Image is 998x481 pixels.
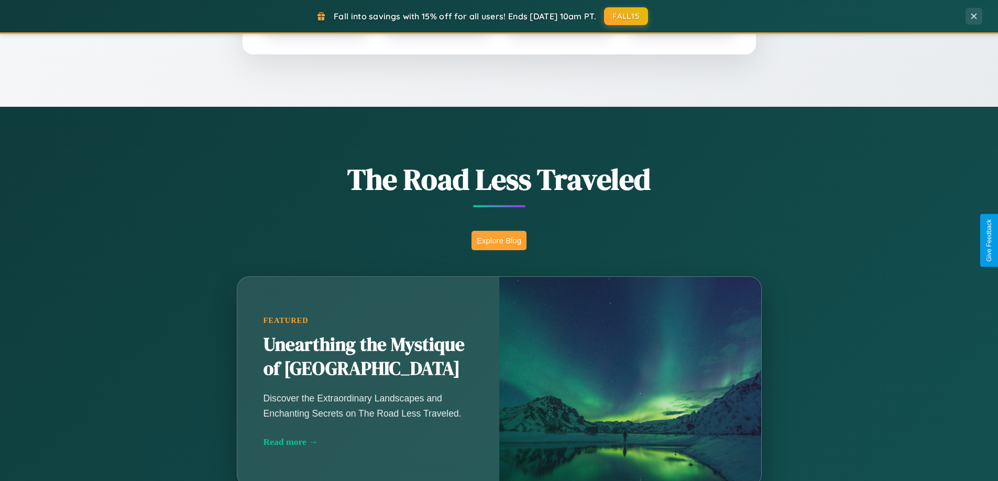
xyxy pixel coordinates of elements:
div: Give Feedback [985,219,993,262]
span: Fall into savings with 15% off for all users! Ends [DATE] 10am PT. [334,11,596,21]
p: Discover the Extraordinary Landscapes and Enchanting Secrets on The Road Less Traveled. [264,391,473,420]
div: Read more → [264,437,473,448]
button: Explore Blog [471,231,527,250]
h1: The Road Less Traveled [185,159,814,199]
div: Featured [264,316,473,325]
h2: Unearthing the Mystique of [GEOGRAPHIC_DATA] [264,333,473,381]
button: FALL15 [604,7,648,25]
